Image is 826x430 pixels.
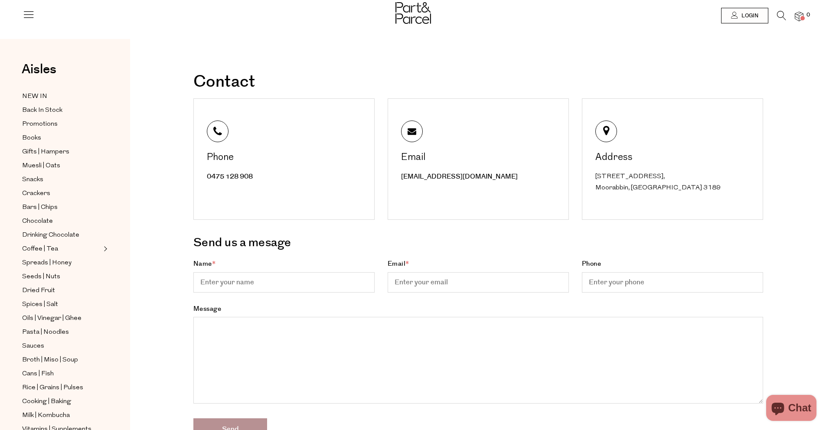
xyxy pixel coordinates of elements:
[22,396,101,407] a: Cooking | Baking
[22,63,56,85] a: Aisles
[22,355,101,365] a: Broth | Miso | Soup
[22,105,62,116] span: Back In Stock
[595,153,752,163] div: Address
[721,8,768,23] a: Login
[22,341,44,352] span: Sauces
[22,313,101,324] a: Oils | Vinegar | Ghee
[22,272,60,282] span: Seeds | Nuts
[22,327,69,338] span: Pasta | Noodles
[22,341,101,352] a: Sauces
[582,259,763,293] label: Phone
[22,257,101,268] a: Spreads | Honey
[22,147,69,157] span: Gifts | Hampers
[193,272,375,293] input: Name*
[22,368,101,379] a: Cans | Fish
[22,271,101,282] a: Seeds | Nuts
[22,383,83,393] span: Rice | Grains | Pulses
[193,74,763,90] h1: Contact
[22,160,101,171] a: Muesli | Oats
[22,355,78,365] span: Broth | Miso | Soup
[22,258,72,268] span: Spreads | Honey
[795,12,803,21] a: 0
[595,171,752,193] div: [STREET_ADDRESS], Moorabbin, [GEOGRAPHIC_DATA] 3189
[22,147,101,157] a: Gifts | Hampers
[22,216,53,227] span: Chocolate
[22,285,101,296] a: Dried Fruit
[22,216,101,227] a: Chocolate
[207,153,363,163] div: Phone
[764,395,819,423] inbox-online-store-chat: Shopify online store chat
[401,172,518,181] a: [EMAIL_ADDRESS][DOMAIN_NAME]
[22,119,58,130] span: Promotions
[401,153,558,163] div: Email
[22,60,56,79] span: Aisles
[582,272,763,293] input: Phone
[22,313,82,324] span: Oils | Vinegar | Ghee
[101,244,108,254] button: Expand/Collapse Coffee | Tea
[22,133,41,143] span: Books
[22,300,58,310] span: Spices | Salt
[22,397,71,407] span: Cooking | Baking
[22,410,101,421] a: Milk | Kombucha
[193,233,763,253] h3: Send us a mesage
[22,244,58,254] span: Coffee | Tea
[22,202,101,213] a: Bars | Chips
[22,230,79,241] span: Drinking Chocolate
[22,299,101,310] a: Spices | Salt
[22,286,55,296] span: Dried Fruit
[22,188,101,199] a: Crackers
[22,410,70,421] span: Milk | Kombucha
[22,202,58,213] span: Bars | Chips
[388,259,569,293] label: Email
[804,11,812,19] span: 0
[22,230,101,241] a: Drinking Chocolate
[22,91,47,102] span: NEW IN
[22,133,101,143] a: Books
[22,327,101,338] a: Pasta | Noodles
[22,369,54,379] span: Cans | Fish
[739,12,758,20] span: Login
[22,119,101,130] a: Promotions
[388,272,569,293] input: Email*
[22,382,101,393] a: Rice | Grains | Pulses
[22,174,101,185] a: Snacks
[207,172,253,181] a: 0475 128 908
[193,304,763,407] label: Message
[395,2,431,24] img: Part&Parcel
[22,244,101,254] a: Coffee | Tea
[193,317,763,404] textarea: Message
[22,91,101,102] a: NEW IN
[22,189,50,199] span: Crackers
[22,175,43,185] span: Snacks
[22,105,101,116] a: Back In Stock
[22,161,60,171] span: Muesli | Oats
[193,259,375,293] label: Name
